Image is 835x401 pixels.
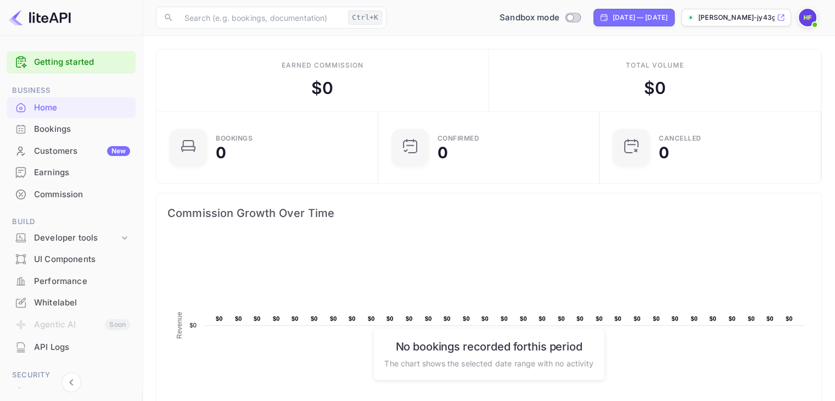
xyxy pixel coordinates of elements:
[613,13,668,23] div: [DATE] — [DATE]
[330,315,337,322] text: $0
[216,135,253,142] div: Bookings
[7,249,136,270] div: UI Components
[273,315,280,322] text: $0
[292,315,299,322] text: $0
[7,51,136,74] div: Getting started
[7,162,136,182] a: Earnings
[311,315,318,322] text: $0
[7,97,136,119] div: Home
[786,315,793,322] text: $0
[61,372,81,392] button: Collapse navigation
[348,10,382,25] div: Ctrl+K
[463,315,470,322] text: $0
[7,271,136,292] div: Performance
[614,315,621,322] text: $0
[728,315,736,322] text: $0
[438,145,448,160] div: 0
[349,315,356,322] text: $0
[444,315,451,322] text: $0
[691,315,698,322] text: $0
[107,146,130,156] div: New
[653,315,660,322] text: $0
[311,76,333,101] div: $ 0
[7,119,136,140] div: Bookings
[501,315,508,322] text: $0
[495,12,585,24] div: Switch to Production mode
[34,253,130,266] div: UI Components
[254,315,261,322] text: $0
[520,315,527,322] text: $0
[167,204,810,222] span: Commission Growth Over Time
[709,315,716,322] text: $0
[7,337,136,358] div: API Logs
[634,315,641,322] text: $0
[644,76,666,101] div: $ 0
[34,102,130,114] div: Home
[425,315,432,322] text: $0
[282,60,363,70] div: Earned commission
[7,271,136,291] a: Performance
[384,339,593,353] h6: No bookings recorded for this period
[216,145,226,160] div: 0
[500,12,559,24] span: Sandbox mode
[386,315,394,322] text: $0
[438,135,480,142] div: Confirmed
[7,337,136,357] a: API Logs
[34,341,130,354] div: API Logs
[558,315,565,322] text: $0
[34,145,130,158] div: Customers
[625,60,684,70] div: Total volume
[539,315,546,322] text: $0
[7,162,136,183] div: Earnings
[7,216,136,228] span: Build
[481,315,489,322] text: $0
[659,145,669,160] div: 0
[34,297,130,309] div: Whitelabel
[34,56,130,69] a: Getting started
[34,123,130,136] div: Bookings
[9,9,71,26] img: LiteAPI logo
[384,357,593,369] p: The chart shows the selected date range with no activity
[178,7,344,29] input: Search (e.g. bookings, documentation)
[7,184,136,204] a: Commission
[7,141,136,162] div: CustomersNew
[7,229,136,248] div: Developer tools
[748,315,755,322] text: $0
[235,315,242,322] text: $0
[34,275,130,288] div: Performance
[7,369,136,381] span: Security
[189,322,197,328] text: $0
[7,292,136,313] a: Whitelabel
[576,315,584,322] text: $0
[7,292,136,314] div: Whitelabel
[34,386,130,398] div: Team management
[596,315,603,322] text: $0
[34,166,130,179] div: Earnings
[7,141,136,161] a: CustomersNew
[368,315,375,322] text: $0
[7,184,136,205] div: Commission
[406,315,413,322] text: $0
[766,315,774,322] text: $0
[7,85,136,97] span: Business
[7,97,136,118] a: Home
[216,315,223,322] text: $0
[176,311,183,338] text: Revenue
[698,13,775,23] p: [PERSON_NAME]-jy43g.nuit...
[593,9,675,26] div: Click to change the date range period
[7,119,136,139] a: Bookings
[34,232,119,244] div: Developer tools
[7,249,136,269] a: UI Components
[34,188,130,201] div: Commission
[799,9,816,26] img: Hakim Fabio
[671,315,679,322] text: $0
[659,135,702,142] div: CANCELLED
